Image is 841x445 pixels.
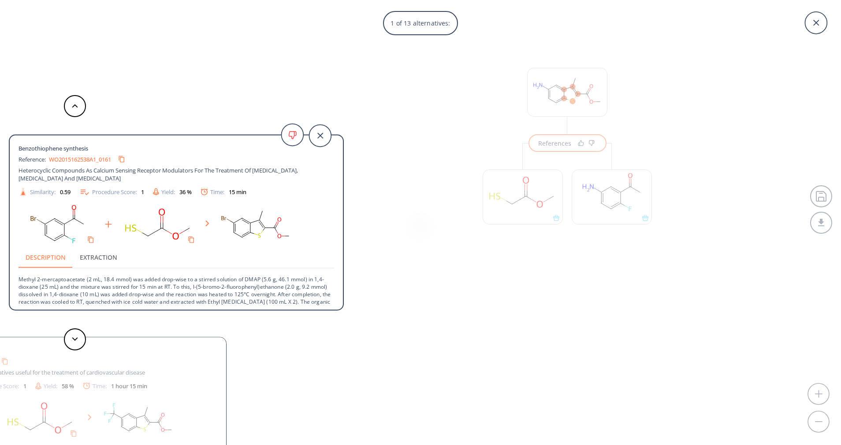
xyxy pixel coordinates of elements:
[19,268,334,320] p: Methyl 2-mercaptoacetate (2 mL, 18.4 mmol) was added drop-wise to a stirred solution of DMAP (5.6...
[216,202,296,246] svg: COC(=O)c1sc2ccc(Br)cc2c1C
[19,246,73,268] button: Description
[153,188,192,196] div: Yield:
[79,187,144,197] div: Procedure Score:
[201,188,246,195] div: Time:
[386,14,454,32] p: 1 of 13 alternatives:
[141,189,144,195] div: 1
[184,232,198,246] button: Copy to clipboard
[19,188,71,197] div: Similarity:
[19,166,302,182] span: Heterocyclic Compounds As Calcium Sensing Receptor Modulators For The Treatment Of [MEDICAL_DATA]...
[73,246,124,268] button: Extraction
[19,202,98,246] svg: CC(=O)c1cc(Br)ccc1F
[19,144,91,152] span: Benzothiophene synthesis
[229,189,246,195] div: 15 min
[115,152,129,166] button: Copy to clipboard
[19,155,49,163] span: Reference:
[179,189,192,195] div: 36 %
[19,246,334,268] div: procedure tabs
[119,202,198,246] svg: COC(=O)CS
[84,232,98,246] button: Copy to clipboard
[49,156,111,162] a: WO2015162538A1_0161
[60,189,71,195] div: 0.59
